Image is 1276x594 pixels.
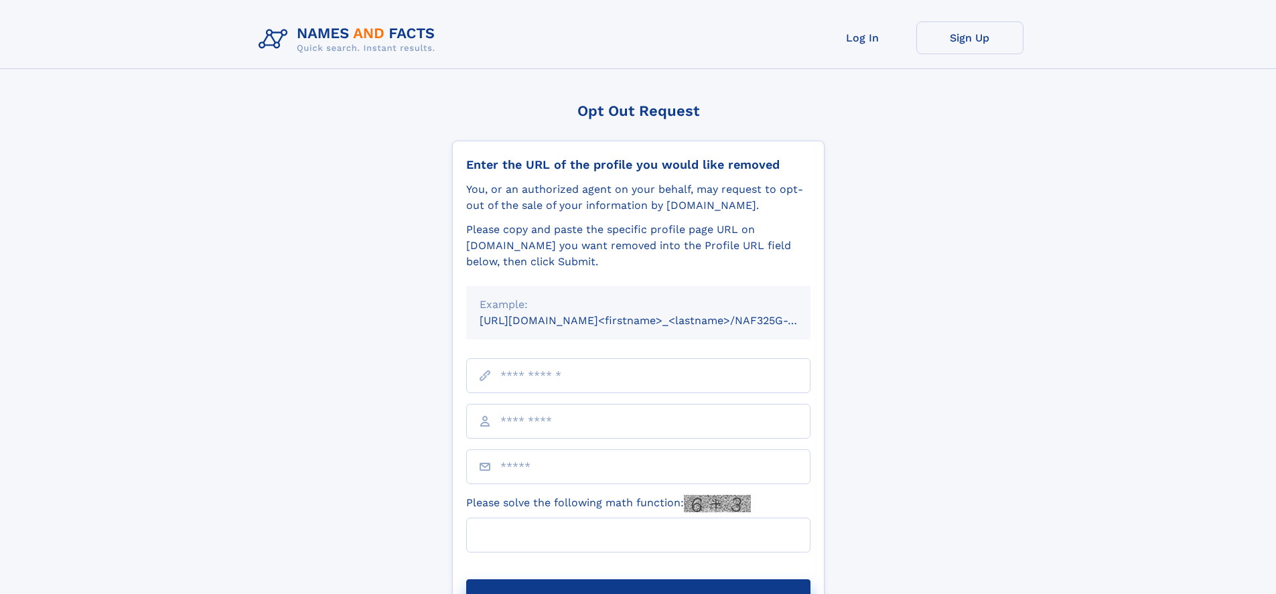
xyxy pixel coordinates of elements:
[480,314,836,327] small: [URL][DOMAIN_NAME]<firstname>_<lastname>/NAF325G-xxxxxxxx
[466,157,810,172] div: Enter the URL of the profile you would like removed
[480,297,797,313] div: Example:
[916,21,1023,54] a: Sign Up
[809,21,916,54] a: Log In
[253,21,446,58] img: Logo Names and Facts
[466,222,810,270] div: Please copy and paste the specific profile page URL on [DOMAIN_NAME] you want removed into the Pr...
[466,495,751,512] label: Please solve the following math function:
[452,102,825,119] div: Opt Out Request
[466,181,810,214] div: You, or an authorized agent on your behalf, may request to opt-out of the sale of your informatio...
